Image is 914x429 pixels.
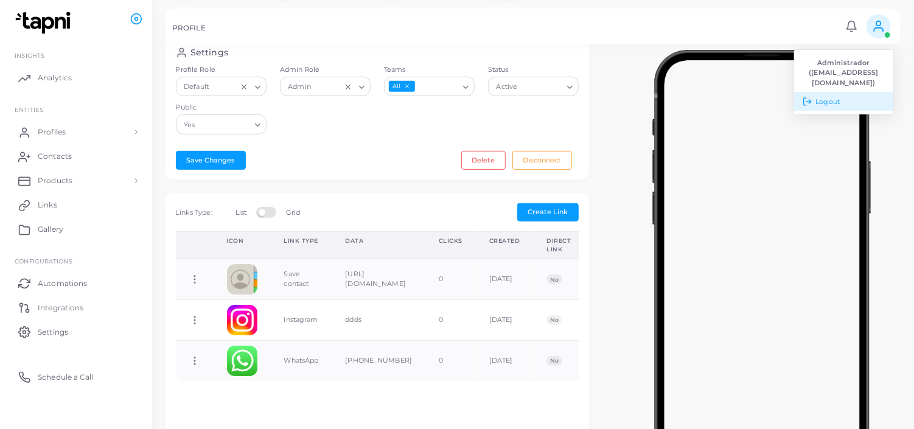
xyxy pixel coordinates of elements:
span: Configurations [15,257,72,265]
span: Integrations [38,302,83,313]
span: Automations [38,278,87,289]
td: Instagram [271,300,332,341]
button: Deselect All [403,82,411,91]
img: contactcard.png [227,264,257,295]
th: Action [176,232,214,259]
td: [URL][DOMAIN_NAME] [332,259,425,299]
td: [DATE] [476,300,534,341]
input: Search for option [198,118,249,131]
label: List [235,208,246,218]
td: 0 [425,341,476,381]
label: Admin Role [280,65,371,75]
div: Icon [227,237,257,245]
input: Search for option [314,80,341,94]
td: [DATE] [476,341,534,381]
div: Clicks [439,237,462,245]
span: Analytics [38,72,72,83]
span: No [546,315,562,325]
div: Link Type [284,237,319,245]
label: Grid [286,208,300,218]
a: Integrations [9,295,143,319]
button: Save Changes [176,151,246,169]
button: Delete [461,151,506,169]
span: Gallery [38,224,63,235]
span: Links Type: [176,208,212,217]
label: Profile Role [176,65,267,75]
label: Status [488,65,579,75]
div: Search for option [280,77,371,96]
input: Search for option [520,80,562,94]
img: logo [11,12,78,34]
span: Contacts [38,151,72,162]
span: Products [38,175,72,186]
span: No [546,356,562,366]
a: Automations [9,271,143,295]
a: Schedule a Call [9,364,143,389]
span: ENTITIES [15,106,43,113]
td: 0 [425,300,476,341]
label: Public [176,103,267,113]
span: INSIGHTS [15,52,44,59]
button: Clear Selected [344,82,352,91]
a: Analytics [9,66,143,90]
span: Active [495,81,519,94]
span: Links [38,200,57,211]
span: Yes [183,119,197,131]
button: Create Link [517,203,579,221]
td: 0 [425,259,476,299]
img: whatsapp.png [227,346,257,376]
td: Save contact [271,259,332,299]
span: No [546,274,562,284]
div: Direct Link [546,237,571,253]
div: Search for option [384,77,475,96]
div: Created [489,237,520,245]
span: Default [183,81,211,94]
img: instagram.png [227,305,257,335]
button: Disconnect [512,151,572,169]
td: WhatsApp [271,341,332,381]
div: Search for option [176,77,267,96]
input: Search for option [416,80,458,94]
td: ddds [332,300,425,341]
span: Schedule a Call [38,372,94,383]
div: Search for option [488,77,579,96]
h4: Settings [190,47,228,58]
input: Search for option [212,80,237,94]
span: Settings [38,327,68,338]
a: Settings [9,319,143,344]
a: Gallery [9,217,143,242]
a: Profiles [9,120,143,144]
span: Create Link [528,208,568,216]
td: [DATE] [476,259,534,299]
span: Admin [287,81,313,94]
h5: PROFILE [172,24,206,32]
span: All [389,81,415,92]
td: [PHONE_NUMBER] [332,341,425,381]
div: Search for option [176,114,267,134]
label: Teams [384,65,475,75]
div: Data [345,237,412,245]
span: Logout [816,97,840,107]
a: Products [9,169,143,193]
a: Links [9,193,143,217]
span: Profiles [38,127,66,138]
button: Clear Selected [240,82,248,91]
a: Contacts [9,144,143,169]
